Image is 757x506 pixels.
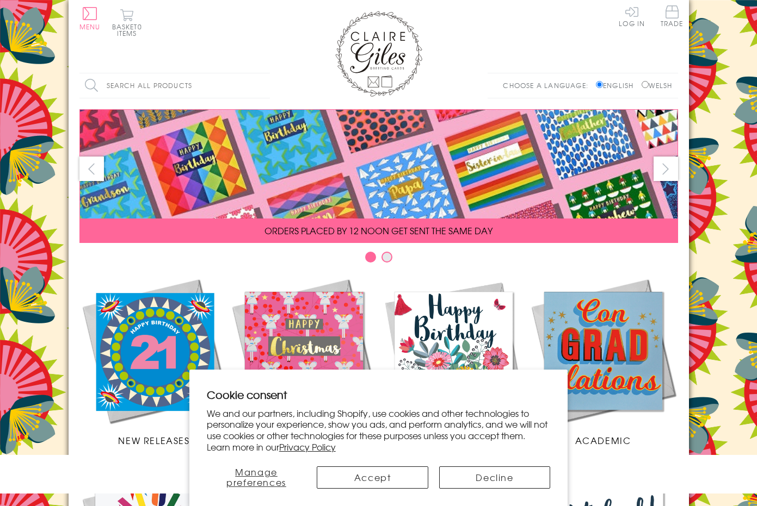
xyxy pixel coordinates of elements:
a: Christmas [229,276,379,447]
input: Search [259,73,270,98]
p: Choose a language: [503,80,594,90]
a: Privacy Policy [279,440,336,453]
button: next [654,157,678,181]
a: New Releases [79,276,229,447]
label: English [596,80,639,90]
button: Basket0 items [112,9,142,36]
h2: Cookie consent [207,387,551,402]
span: Trade [661,5,684,27]
button: Decline [439,466,550,489]
input: Search all products [79,73,270,98]
button: Accept [317,466,428,489]
p: We and our partners, including Shopify, use cookies and other technologies to personalize your ex... [207,408,551,453]
a: Log In [619,5,645,27]
input: English [596,81,603,88]
span: Manage preferences [226,465,286,489]
button: Carousel Page 2 [381,252,392,263]
span: Menu [79,22,101,32]
label: Welsh [642,80,673,90]
button: prev [79,157,104,181]
a: Trade [661,5,684,29]
span: 0 items [117,22,142,38]
a: Academic [528,276,678,447]
button: Menu [79,7,101,30]
div: Carousel Pagination [79,251,678,268]
span: Academic [575,434,631,447]
button: Manage preferences [207,466,306,489]
img: Claire Giles Greetings Cards [335,11,422,97]
a: Birthdays [379,276,528,447]
span: ORDERS PLACED BY 12 NOON GET SENT THE SAME DAY [264,224,493,237]
input: Welsh [642,81,649,88]
button: Carousel Page 1 (Current Slide) [365,252,376,263]
span: New Releases [118,434,189,447]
